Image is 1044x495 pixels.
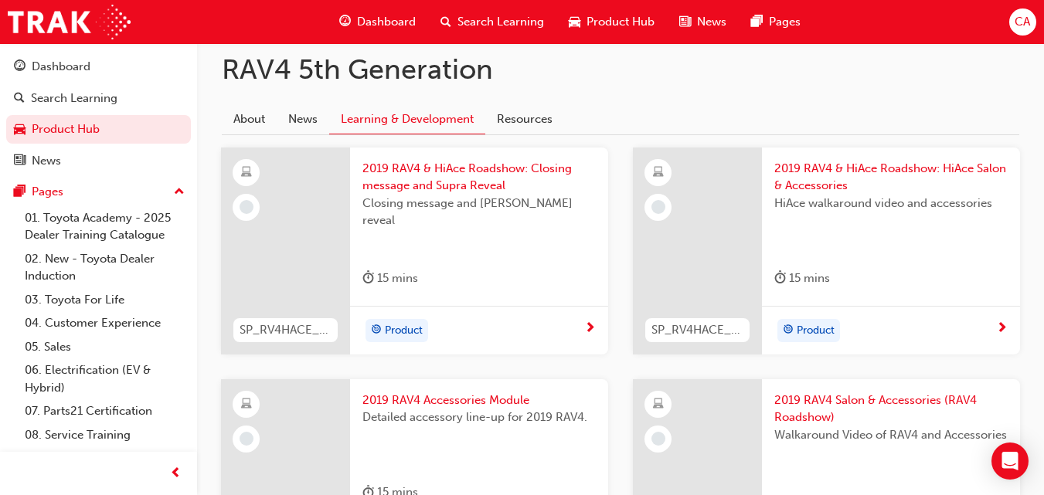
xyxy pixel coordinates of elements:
span: search-icon [14,92,25,106]
a: car-iconProduct Hub [556,6,667,38]
span: Product Hub [587,13,655,31]
a: News [277,104,329,134]
span: car-icon [14,123,26,137]
span: target-icon [371,320,382,341]
span: SP_RV4HACE_NM0519_RS_VID03 [651,321,743,339]
span: pages-icon [751,12,763,32]
div: 15 mins [362,269,418,288]
span: Product [385,322,423,340]
img: Trak [8,5,131,39]
div: Pages [32,183,63,201]
a: Product Hub [6,115,191,144]
span: learningRecordVerb_NONE-icon [240,432,253,446]
button: Pages [6,178,191,206]
div: Dashboard [32,58,90,76]
a: Search Learning [6,84,191,113]
span: pages-icon [14,185,26,199]
a: SP_RV4HACE_NM0519_RS_VID032019 RAV4 & HiAce Roadshow: HiAce Salon & AccessoriesHiAce walkaround v... [633,147,1020,354]
a: search-iconSearch Learning [428,6,556,38]
a: 09. Technical Training [19,446,191,470]
a: 08. Service Training [19,423,191,447]
h1: RAV4 5th Generation [222,53,1019,86]
span: learningResourceType_ELEARNING-icon [241,163,252,183]
span: Search Learning [457,13,544,31]
a: news-iconNews [667,6,739,38]
span: learningRecordVerb_NONE-icon [651,432,665,446]
span: Product [797,322,835,340]
span: learningResourceType_ELEARNING-icon [653,395,664,415]
span: guage-icon [14,60,26,74]
a: Dashboard [6,53,191,81]
span: SP_RV4HACE_NM0519_RS_VID04 [240,321,332,339]
span: News [697,13,726,31]
a: 01. Toyota Academy - 2025 Dealer Training Catalogue [19,206,191,247]
a: 06. Electrification (EV & Hybrid) [19,358,191,399]
span: learningRecordVerb_NONE-icon [651,200,665,214]
span: up-icon [174,182,185,202]
a: guage-iconDashboard [327,6,428,38]
span: duration-icon [774,269,786,288]
a: Learning & Development [329,104,485,134]
a: About [222,104,277,134]
button: DashboardSearch LearningProduct HubNews [6,49,191,178]
span: learningResourceType_ELEARNING-icon [241,395,252,415]
span: next-icon [584,322,596,336]
div: News [32,152,61,170]
span: 2019 RAV4 & HiAce Roadshow: HiAce Salon & Accessories [774,160,1008,195]
span: HiAce walkaround video and accessories [774,195,1008,212]
a: pages-iconPages [739,6,813,38]
span: search-icon [440,12,451,32]
span: 2019 RAV4 Salon & Accessories (RAV4 Roadshow) [774,392,1008,426]
span: news-icon [14,154,26,168]
a: News [6,147,191,175]
a: 03. Toyota For Life [19,288,191,312]
span: guage-icon [339,12,351,32]
span: learningRecordVerb_NONE-icon [240,200,253,214]
span: 2019 RAV4 & HiAce Roadshow: Closing message and Supra Reveal [362,160,596,195]
span: next-icon [996,322,1008,336]
div: Open Intercom Messenger [991,442,1029,480]
span: Pages [769,13,801,31]
span: target-icon [783,320,794,341]
span: Walkaround Video of RAV4 and Accessories [774,426,1008,444]
span: 2019 RAV4 Accessories Module [362,392,596,409]
span: Closing message and [PERSON_NAME] reveal [362,195,596,229]
span: CA [1015,13,1030,31]
a: 04. Customer Experience [19,311,191,335]
div: Search Learning [31,90,117,107]
span: learningResourceType_ELEARNING-icon [653,163,664,183]
span: Dashboard [357,13,416,31]
span: news-icon [679,12,691,32]
a: 07. Parts21 Certification [19,399,191,423]
a: Resources [485,104,564,134]
a: 02. New - Toyota Dealer Induction [19,247,191,288]
div: 15 mins [774,269,830,288]
span: Detailed accessory line-up for 2019 RAV4. [362,409,596,426]
span: prev-icon [170,464,182,483]
button: CA [1009,8,1036,36]
a: 05. Sales [19,335,191,359]
span: duration-icon [362,269,374,288]
span: car-icon [569,12,580,32]
a: SP_RV4HACE_NM0519_RS_VID042019 RAV4 & HiAce Roadshow: Closing message and Supra RevealClosing mes... [221,147,608,354]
